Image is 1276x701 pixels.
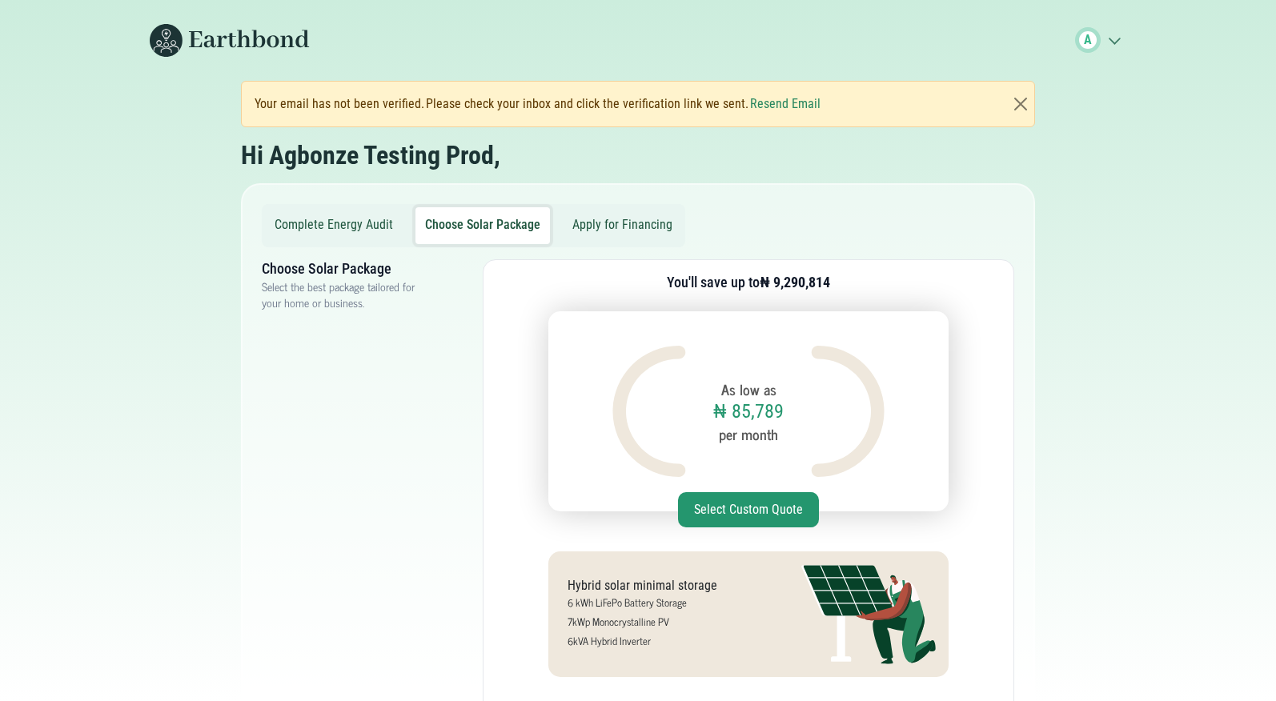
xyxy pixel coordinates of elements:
[719,423,778,445] small: per month
[568,594,687,611] small: 6 kWh LiFePo Battery Storage
[426,94,748,114] span: Please check your inbox and click the verification link we sent.
[150,24,310,57] img: Earthbond's long logo for desktop view
[721,379,776,400] small: As low as
[811,346,885,477] img: Design asset
[568,632,651,649] small: 6kVA Hybrid Inverter
[801,564,936,664] img: Solar system illustration
[568,613,669,630] small: 7kWp Monocrystalline PV
[262,278,431,310] p: Select the best package tailored for your home or business.
[265,207,403,244] button: Complete Energy Audit
[563,207,682,244] button: Apply for Financing
[1084,30,1092,50] span: A
[760,274,830,290] b: ₦ 9,290,814
[415,207,550,244] button: Choose Solar Package
[750,94,821,114] button: Resend Email
[262,259,431,278] h3: Choose Solar Package
[241,140,500,170] h2: Hi Agbonze Testing Prod,
[1011,94,1030,114] button: Close
[667,273,830,292] h3: You'll save up to
[255,94,822,114] div: Your email has not been verified.
[612,346,686,477] img: Design asset
[568,578,769,593] h5: Hybrid solar minimal storage
[678,492,819,527] button: Select Custom Quote
[713,400,784,423] h1: ₦ 85,789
